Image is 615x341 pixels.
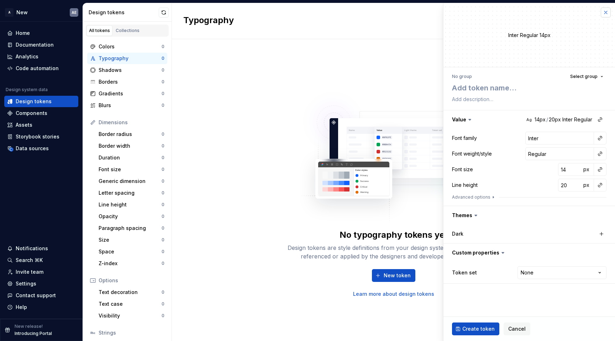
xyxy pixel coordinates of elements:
[16,268,43,276] div: Invite team
[96,310,167,321] a: Visibility0
[99,189,162,196] div: Letter spacing
[162,79,164,85] div: 0
[99,289,162,296] div: Text decoration
[162,44,164,49] div: 0
[526,117,532,122] div: Ag
[567,72,606,82] button: Select group
[162,143,164,149] div: 0
[99,178,162,185] div: Generic dimension
[372,269,415,282] button: New token
[583,182,589,188] span: px
[96,246,167,257] a: Space0
[96,258,167,269] a: Z-index0
[99,102,162,109] div: Blurs
[443,31,615,39] div: Inter Regular 14px
[452,322,499,335] button: Create token
[508,325,526,332] span: Cancel
[16,145,49,152] div: Data sources
[99,78,162,85] div: Borders
[16,304,27,311] div: Help
[87,100,167,111] a: Blurs0
[4,51,78,62] a: Analytics
[96,287,167,298] a: Text decoration0
[99,300,162,308] div: Text case
[4,243,78,254] button: Notifications
[4,39,78,51] a: Documentation
[87,76,167,88] a: Borders0
[280,243,508,261] div: Design tokens are style definitions from your design system, that can be easily referenced or app...
[340,229,448,241] div: No typography tokens yet
[162,313,164,319] div: 0
[162,56,164,61] div: 0
[15,331,52,336] p: Introducing Portal
[16,110,47,117] div: Components
[4,278,78,289] a: Settings
[4,131,78,142] a: Storybook stories
[583,166,589,172] span: px
[162,67,164,73] div: 0
[162,261,164,266] div: 0
[162,289,164,295] div: 0
[16,9,28,16] div: New
[99,225,162,232] div: Paragraph spacing
[183,15,234,27] h2: Typography
[15,324,43,329] p: New release!
[87,88,167,99] a: Gradients0
[162,249,164,255] div: 0
[96,128,167,140] a: Border radius0
[162,103,164,108] div: 0
[116,28,140,33] div: Collections
[16,292,56,299] div: Contact support
[96,152,167,163] a: Duration0
[99,277,164,284] div: Options
[16,257,43,264] div: Search ⌘K
[16,121,32,128] div: Assets
[452,74,472,79] div: No group
[4,301,78,313] button: Help
[384,272,411,279] span: New token
[570,74,598,79] span: Select group
[99,213,162,220] div: Opacity
[581,180,591,190] button: px
[4,266,78,278] a: Invite team
[1,5,81,20] button: ANewAE
[5,8,14,17] div: A
[162,91,164,96] div: 0
[162,301,164,307] div: 0
[99,43,162,50] div: Colors
[16,65,59,72] div: Code automation
[99,67,162,74] div: Shadows
[16,41,54,48] div: Documentation
[96,222,167,234] a: Paragraph spacing0
[87,64,167,76] a: Shadows0
[99,154,162,161] div: Duration
[99,166,162,173] div: Font size
[4,119,78,131] a: Assets
[452,230,463,237] label: Dark
[99,55,162,62] div: Typography
[504,322,530,335] button: Cancel
[96,187,167,199] a: Letter spacing0
[96,175,167,187] a: Generic dimension0
[581,164,591,174] button: px
[162,167,164,172] div: 0
[162,131,164,137] div: 0
[16,98,52,105] div: Design tokens
[162,214,164,219] div: 0
[89,9,159,16] div: Design tokens
[96,164,167,175] a: Font size0
[452,269,477,276] label: Token set
[96,140,167,152] a: Border width0
[452,194,496,200] button: Advanced options
[4,290,78,301] button: Contact support
[162,202,164,208] div: 0
[4,143,78,154] a: Data sources
[16,245,48,252] div: Notifications
[16,280,36,287] div: Settings
[96,298,167,310] a: Text case0
[96,234,167,246] a: Size0
[462,325,495,332] span: Create token
[72,10,77,15] div: AE
[99,131,162,138] div: Border radius
[558,163,581,176] input: 14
